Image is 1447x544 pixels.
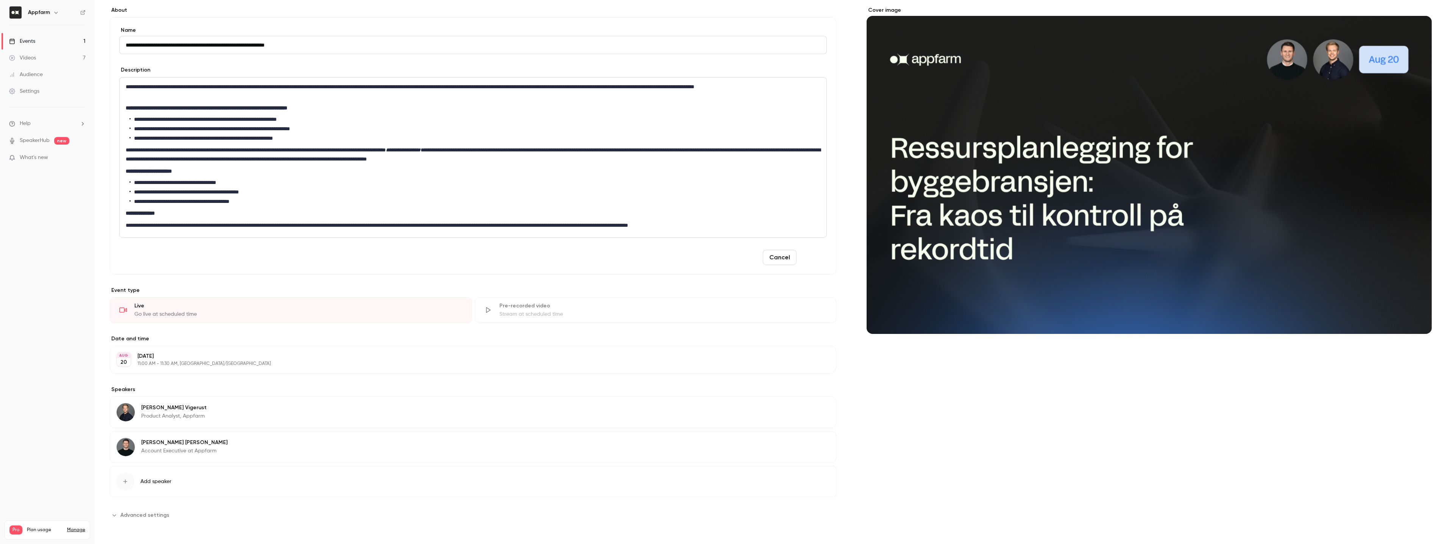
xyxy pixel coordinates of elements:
div: Audience [9,71,43,78]
a: Manage [67,527,85,533]
span: Plan usage [27,527,62,533]
section: Cover image [867,6,1432,334]
div: Events [9,37,35,45]
p: [PERSON_NAME] [PERSON_NAME] [141,439,228,446]
h6: Appfarm [28,9,50,16]
button: Cancel [763,250,797,265]
label: Description [119,66,150,74]
label: About [110,6,836,14]
span: What's new [20,154,48,162]
p: Product Analyst, Appfarm [141,412,207,420]
div: Pre-recorded video [499,302,827,310]
p: [PERSON_NAME] Vigerust [141,404,207,412]
span: Pro [9,525,22,535]
section: Advanced settings [110,509,836,521]
div: Olav Vigerust[PERSON_NAME] VigerustProduct Analyst, Appfarm [110,396,836,428]
button: Add speaker [110,466,836,497]
p: Event type [110,287,836,294]
span: Help [20,120,31,128]
span: Add speaker [140,478,172,485]
span: Advanced settings [120,511,169,519]
img: Appfarm [9,6,22,19]
section: description [119,77,827,238]
p: 20 [121,359,127,366]
label: Speakers [110,386,836,393]
div: editor [120,78,826,237]
div: LiveGo live at scheduled time [110,297,472,323]
p: Account Executive at Appfarm [141,447,228,455]
label: Date and time [110,335,836,343]
div: Videos [9,54,36,62]
div: Magnus Lauvli Andersen[PERSON_NAME] [PERSON_NAME]Account Executive at Appfarm [110,431,836,463]
p: 11:00 AM - 11:30 AM, [GEOGRAPHIC_DATA]/[GEOGRAPHIC_DATA] [137,361,796,367]
div: Go live at scheduled time [134,310,462,318]
div: Stream at scheduled time [499,310,827,318]
button: Save [800,250,827,265]
div: Pre-recorded videoStream at scheduled time [475,297,837,323]
label: Name [119,26,827,34]
img: Magnus Lauvli Andersen [117,438,135,456]
p: [DATE] [137,352,796,360]
li: help-dropdown-opener [9,120,86,128]
button: Advanced settings [110,509,174,521]
img: Olav Vigerust [117,403,135,421]
a: SpeakerHub [20,137,50,145]
span: new [54,137,69,145]
div: Live [134,302,462,310]
div: Settings [9,87,39,95]
div: AUG [117,353,131,358]
label: Cover image [867,6,1432,14]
